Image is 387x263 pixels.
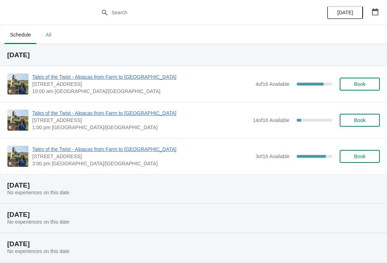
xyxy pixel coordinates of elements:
[7,52,380,59] h2: [DATE]
[7,219,70,225] span: No experiences on this date
[340,150,380,163] button: Book
[354,117,365,123] span: Book
[8,110,28,131] img: Tales of the Twist - Alpacas from Farm to Yarn | 5627 Route 12, Tyne Valley, PE, Canada | 1:00 pm...
[8,146,28,167] img: Tales of the Twist - Alpacas from Farm to Yarn | 5627 Route 12, Tyne Valley, PE, Canada | 3:00 pm...
[4,28,37,41] span: Schedule
[253,117,290,123] span: 14 of 16 Available
[340,78,380,91] button: Book
[32,88,252,95] span: 10:00 am [GEOGRAPHIC_DATA]/[GEOGRAPHIC_DATA]
[255,154,290,159] span: 3 of 16 Available
[32,81,252,88] span: [STREET_ADDRESS]
[354,81,365,87] span: Book
[7,190,70,195] span: No experiences on this date
[7,248,70,254] span: No experiences on this date
[337,10,353,15] span: [DATE]
[340,114,380,127] button: Book
[32,153,252,160] span: [STREET_ADDRESS]
[7,240,380,248] h2: [DATE]
[8,74,28,94] img: Tales of the Twist - Alpacas from Farm to Yarn | 5627 Route 12, Tyne Valley, PE, Canada | 10:00 a...
[32,146,252,153] span: Tales of the Twist - Alpacas from Farm to [GEOGRAPHIC_DATA]
[7,211,380,218] h2: [DATE]
[32,160,252,167] span: 3:00 pm [GEOGRAPHIC_DATA]/[GEOGRAPHIC_DATA]
[39,28,57,41] span: All
[7,182,380,189] h2: [DATE]
[32,109,249,117] span: Tales of the Twist - Alpacas from Farm to [GEOGRAPHIC_DATA]
[32,73,252,81] span: Tales of the Twist - Alpacas from Farm to [GEOGRAPHIC_DATA]
[255,81,290,87] span: 4 of 16 Available
[327,6,363,19] button: [DATE]
[32,124,249,131] span: 1:00 pm [GEOGRAPHIC_DATA]/[GEOGRAPHIC_DATA]
[32,117,249,124] span: [STREET_ADDRESS]
[111,6,290,19] input: Search
[354,154,365,159] span: Book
